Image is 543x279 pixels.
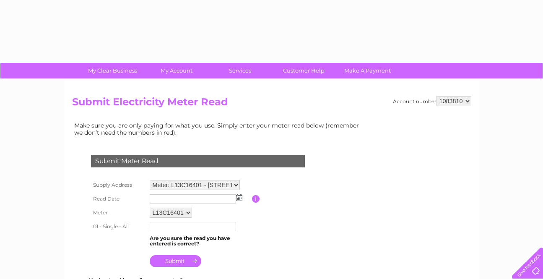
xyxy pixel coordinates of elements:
a: Customer Help [269,63,338,78]
h2: Submit Electricity Meter Read [72,96,471,112]
a: My Clear Business [78,63,147,78]
input: Submit [150,255,201,267]
a: Services [205,63,275,78]
img: ... [236,194,242,201]
th: Supply Address [89,178,148,192]
th: Meter [89,206,148,220]
input: Information [252,195,260,203]
div: Account number [393,96,471,106]
th: 01 - Single - All [89,220,148,233]
a: Make A Payment [333,63,402,78]
div: Submit Meter Read [91,155,305,167]
a: My Account [142,63,211,78]
td: Make sure you are only paying for what you use. Simply enter your meter read below (remember we d... [72,120,366,138]
th: Read Date [89,192,148,206]
td: Are you sure the read you have entered is correct? [148,233,252,249]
